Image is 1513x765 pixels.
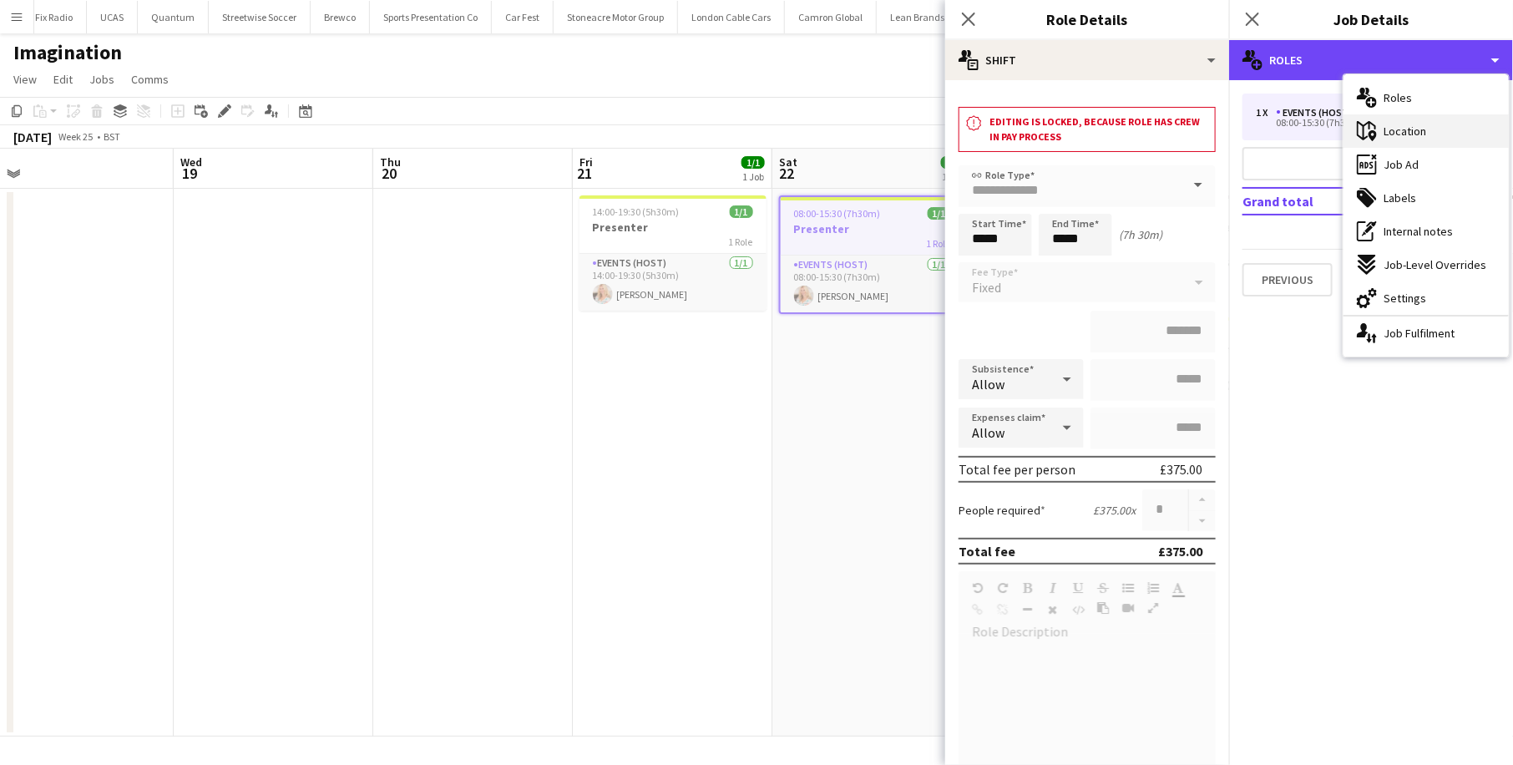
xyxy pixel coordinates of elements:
[87,1,138,33] button: UCAS
[1384,291,1426,306] span: Settings
[13,40,122,65] h1: Imagination
[13,72,37,87] span: View
[777,164,797,183] span: 22
[928,207,951,220] span: 1/1
[972,376,1004,393] span: Allow
[1256,119,1469,127] div: 08:00-15:30 (7h30m)
[370,1,492,33] button: Sports Presentation Co
[945,8,1229,30] h3: Role Details
[927,237,951,250] span: 1 Role
[729,236,753,248] span: 1 Role
[104,130,120,143] div: BST
[1242,147,1500,180] button: Add role
[579,254,767,311] app-card-role: Events (Host)1/114:00-19:30 (5h30m)[PERSON_NAME]
[1242,188,1400,215] td: Grand total
[83,68,121,90] a: Jobs
[1256,107,1276,119] div: 1 x
[941,156,964,169] span: 1/1
[554,1,678,33] button: Stoneacre Motor Group
[209,1,311,33] button: Streetwise Soccer
[138,1,209,33] button: Quantum
[1119,227,1162,242] div: (7h 30m)
[959,543,1015,560] div: Total fee
[781,256,964,312] app-card-role: Events (Host)1/108:00-15:30 (7h30m)[PERSON_NAME]
[959,503,1045,518] label: People required
[959,461,1075,478] div: Total fee per person
[22,1,87,33] button: Fix Radio
[579,220,767,235] h3: Presenter
[311,1,370,33] button: Brewco
[1384,124,1426,139] span: Location
[1158,543,1202,560] div: £375.00
[942,170,964,183] div: 1 Job
[1384,190,1416,205] span: Labels
[779,195,966,314] app-job-card: 08:00-15:30 (7h30m)1/1Presenter1 RoleEvents (Host)1/108:00-15:30 (7h30m)[PERSON_NAME]
[377,164,401,183] span: 20
[1384,224,1453,239] span: Internal notes
[89,72,114,87] span: Jobs
[779,155,797,170] span: Sat
[678,1,785,33] button: London Cable Cars
[124,68,175,90] a: Comms
[742,170,764,183] div: 1 Job
[730,205,753,218] span: 1/1
[53,72,73,87] span: Edit
[1384,257,1486,272] span: Job-Level Overrides
[1160,461,1202,478] div: £375.00
[1229,8,1513,30] h3: Job Details
[7,68,43,90] a: View
[593,205,680,218] span: 14:00-19:30 (5h30m)
[47,68,79,90] a: Edit
[1384,157,1419,172] span: Job Ad
[794,207,881,220] span: 08:00-15:30 (7h30m)
[579,195,767,311] app-job-card: 14:00-19:30 (5h30m)1/1Presenter1 RoleEvents (Host)1/114:00-19:30 (5h30m)[PERSON_NAME]
[1384,90,1412,105] span: Roles
[178,164,202,183] span: 19
[55,130,97,143] span: Week 25
[13,129,52,145] div: [DATE]
[1093,503,1136,518] div: £375.00 x
[945,40,1229,80] div: Shift
[1242,263,1333,296] button: Previous
[989,114,1208,144] h3: Editing is locked, because role has crew in pay process
[785,1,877,33] button: Camron Global
[492,1,554,33] button: Car Fest
[781,221,964,236] h3: Presenter
[1343,317,1509,350] div: Job Fulfilment
[877,1,974,33] button: Lean Brands Ltd
[577,164,593,183] span: 21
[1229,40,1513,80] div: Roles
[972,424,1004,441] span: Allow
[131,72,169,87] span: Comms
[180,155,202,170] span: Wed
[1276,107,1359,119] div: Events (Host)
[579,155,593,170] span: Fri
[380,155,401,170] span: Thu
[741,156,765,169] span: 1/1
